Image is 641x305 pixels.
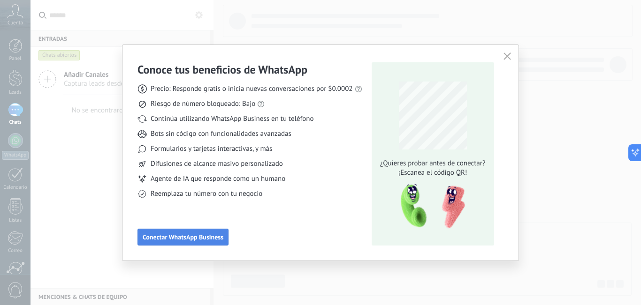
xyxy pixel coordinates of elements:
span: Bots sin código con funcionalidades avanzadas [151,129,291,139]
h3: Conoce tus beneficios de WhatsApp [137,62,307,77]
span: Reemplaza tu número con tu negocio [151,189,262,199]
span: ¡Escanea el código QR! [377,168,488,178]
span: Agente de IA que responde como un humano [151,174,285,184]
img: qr-pic-1x.png [393,181,467,231]
button: Conectar WhatsApp Business [137,229,229,245]
span: Continúa utilizando WhatsApp Business en tu teléfono [151,114,313,124]
span: Conectar WhatsApp Business [143,234,223,240]
span: Riesgo de número bloqueado: Bajo [151,99,255,109]
span: Difusiones de alcance masivo personalizado [151,159,283,169]
span: Precio: Responde gratis o inicia nuevas conversaciones por $0.0002 [151,84,353,94]
span: Formularios y tarjetas interactivas, y más [151,144,272,154]
span: ¿Quieres probar antes de conectar? [377,159,488,168]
